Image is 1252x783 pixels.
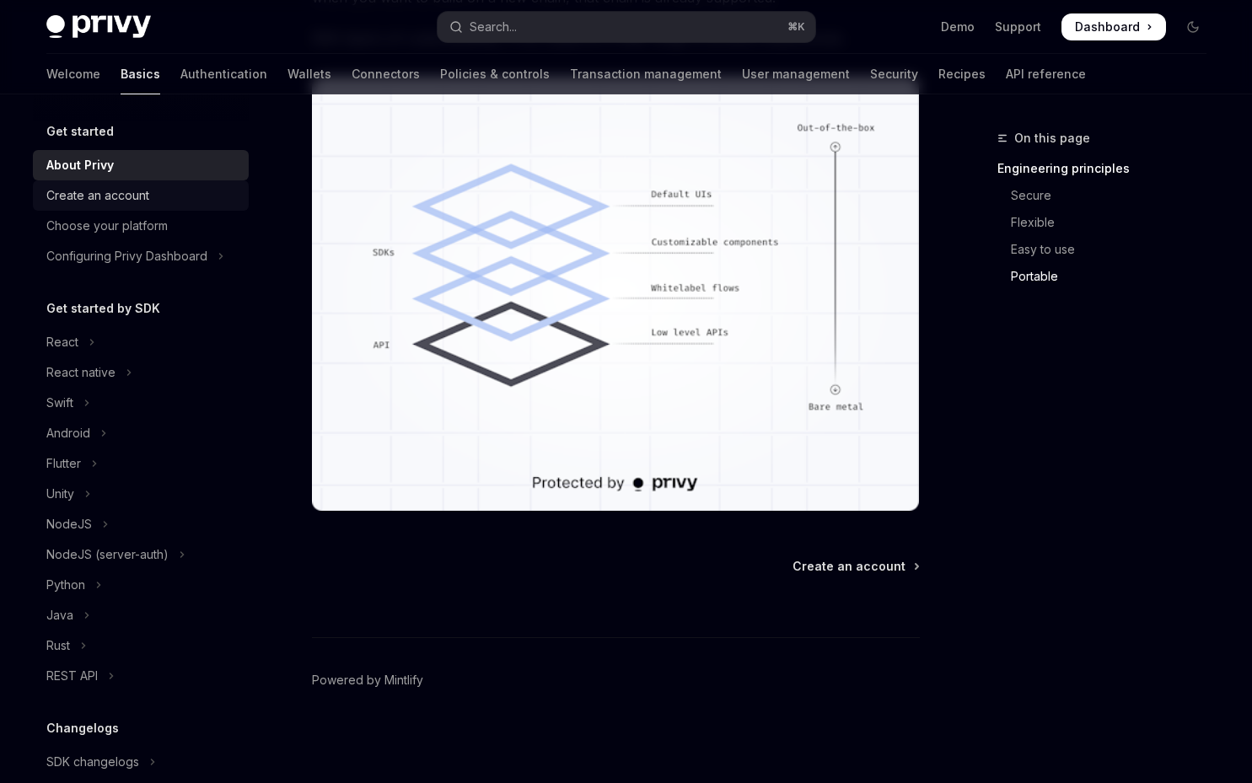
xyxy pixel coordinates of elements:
[941,19,975,35] a: Demo
[997,209,1220,236] a: Flexible
[997,236,1220,263] a: Easy to use
[570,54,722,94] a: Transaction management
[180,54,267,94] a: Authentication
[46,332,78,352] div: React
[46,484,74,504] div: Unity
[997,155,1220,182] a: Engineering principles
[440,54,550,94] a: Policies & controls
[33,327,249,357] button: Toggle React section
[33,539,249,570] button: Toggle NodeJS (server-auth) section
[46,54,100,94] a: Welcome
[312,672,423,689] a: Powered by Mintlify
[793,558,905,575] span: Create an account
[121,54,160,94] a: Basics
[1006,54,1086,94] a: API reference
[742,54,850,94] a: User management
[1061,13,1166,40] a: Dashboard
[33,570,249,600] button: Toggle Python section
[33,479,249,509] button: Toggle Unity section
[1014,128,1090,148] span: On this page
[33,150,249,180] a: About Privy
[33,448,249,479] button: Toggle Flutter section
[1179,13,1206,40] button: Toggle dark mode
[46,718,119,738] h5: Changelogs
[438,12,815,42] button: Open search
[46,666,98,686] div: REST API
[46,216,168,236] div: Choose your platform
[33,357,249,388] button: Toggle React native section
[46,185,149,206] div: Create an account
[33,180,249,211] a: Create an account
[33,241,249,271] button: Toggle Configuring Privy Dashboard section
[46,453,81,474] div: Flutter
[33,661,249,691] button: Toggle REST API section
[33,211,249,241] a: Choose your platform
[995,19,1041,35] a: Support
[33,600,249,630] button: Toggle Java section
[46,298,160,319] h5: Get started by SDK
[46,514,92,534] div: NodeJS
[46,15,151,39] img: dark logo
[46,605,73,625] div: Java
[46,121,114,142] h5: Get started
[33,418,249,448] button: Toggle Android section
[46,155,114,175] div: About Privy
[46,575,85,595] div: Python
[33,509,249,539] button: Toggle NodeJS section
[470,17,517,37] div: Search...
[46,544,169,565] div: NodeJS (server-auth)
[46,362,116,383] div: React native
[1075,19,1140,35] span: Dashboard
[787,20,805,34] span: ⌘ K
[997,182,1220,209] a: Secure
[287,54,331,94] a: Wallets
[938,54,986,94] a: Recipes
[46,393,73,413] div: Swift
[793,558,918,575] a: Create an account
[33,630,249,661] button: Toggle Rust section
[997,263,1220,290] a: Portable
[33,747,249,777] button: Toggle SDK changelogs section
[46,423,90,443] div: Android
[33,388,249,418] button: Toggle Swift section
[352,54,420,94] a: Connectors
[46,246,207,266] div: Configuring Privy Dashboard
[870,54,918,94] a: Security
[46,752,139,772] div: SDK changelogs
[46,636,70,656] div: Rust
[312,77,920,511] img: images/Customization.png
